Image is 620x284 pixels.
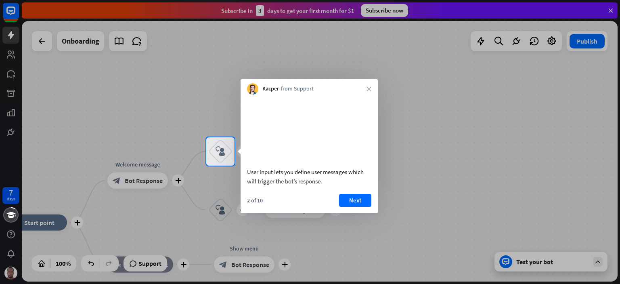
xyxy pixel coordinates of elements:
i: block_user_input [216,147,225,156]
button: Next [339,194,371,207]
span: Kacper [262,85,279,93]
div: 2 of 10 [247,197,263,204]
span: from Support [281,85,314,93]
div: User Input lets you define user messages which will trigger the bot’s response. [247,167,371,186]
i: close [367,86,371,91]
